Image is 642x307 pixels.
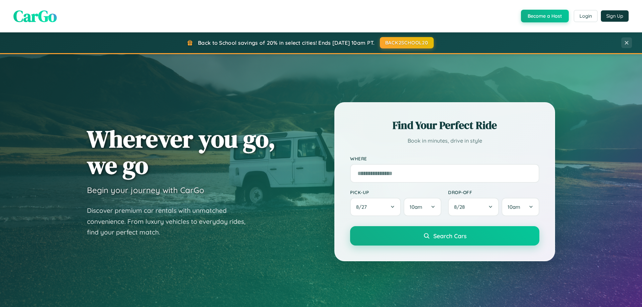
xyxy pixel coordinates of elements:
button: 8/27 [350,198,401,216]
p: Book in minutes, drive in style [350,136,539,146]
label: Pick-up [350,189,441,195]
span: Search Cars [433,232,466,240]
span: 8 / 27 [356,204,370,210]
button: BACK2SCHOOL20 [380,37,434,48]
button: Become a Host [521,10,569,22]
span: 8 / 28 [454,204,468,210]
button: 10am [502,198,539,216]
button: 8/28 [448,198,499,216]
label: Drop-off [448,189,539,195]
button: Login [574,10,598,22]
h1: Wherever you go, we go [87,126,276,178]
h2: Find Your Perfect Ride [350,118,539,133]
span: 10am [410,204,422,210]
button: Search Cars [350,226,539,246]
span: CarGo [13,5,57,27]
span: Back to School savings of 20% in select cities! Ends [DATE] 10am PT. [198,39,374,46]
span: 10am [508,204,520,210]
h3: Begin your journey with CarGo [87,185,204,195]
label: Where [350,156,539,161]
button: 10am [404,198,441,216]
button: Sign Up [601,10,629,22]
p: Discover premium car rentals with unmatched convenience. From luxury vehicles to everyday rides, ... [87,205,254,238]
